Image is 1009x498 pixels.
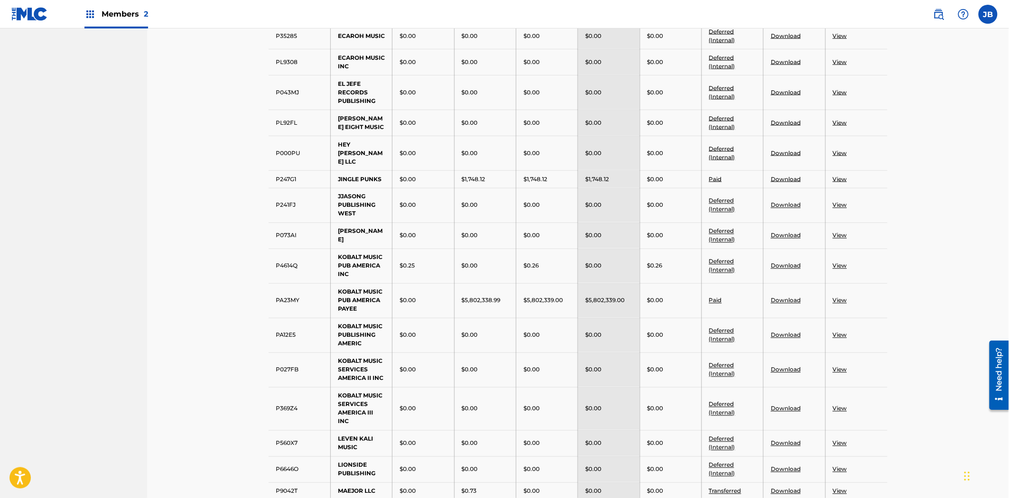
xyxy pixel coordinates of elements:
p: $0.00 [523,119,540,127]
p: $0.00 [462,405,478,413]
p: $0.00 [523,32,540,40]
p: $0.00 [523,465,540,474]
p: $0.00 [647,331,663,340]
a: View [833,32,847,39]
a: Deferred (Internal) [709,197,735,213]
a: Download [771,262,801,269]
td: P369Z4 [269,387,330,430]
p: $0.25 [400,262,415,270]
a: View [833,175,847,183]
a: Deferred (Internal) [709,115,735,130]
a: Transferred [709,488,741,495]
p: $0.00 [400,296,416,305]
p: $0.00 [523,331,540,340]
p: $0.00 [462,88,478,97]
p: $0.00 [462,58,478,66]
td: JINGLE PUNKS [330,170,392,188]
td: LIONSIDE PUBLISHING [330,456,392,482]
p: $0.00 [400,58,416,66]
p: $0.00 [523,487,540,496]
p: $0.00 [523,366,540,374]
p: $0.00 [647,119,663,127]
p: $0.00 [585,487,601,496]
p: $0.00 [647,149,663,157]
a: View [833,440,847,447]
td: P4614Q [269,249,330,283]
div: Chat Widget [962,452,1009,498]
a: View [833,149,847,157]
td: KOBALT MUSIC PUBLISHING AMERIC [330,318,392,352]
p: $0.00 [585,58,601,66]
p: $0.00 [462,231,478,240]
p: $0.00 [400,149,416,157]
p: $0.00 [585,331,601,340]
p: $0.26 [647,262,663,270]
p: $0.00 [462,201,478,210]
p: $0.00 [585,439,601,448]
img: MLC Logo [11,7,48,21]
p: $0.00 [400,405,416,413]
a: Download [771,119,801,126]
a: Download [771,202,801,209]
a: Deferred (Internal) [709,28,735,44]
p: $1,748.12 [462,175,486,184]
td: P000PU [269,136,330,170]
p: $0.00 [400,201,416,210]
td: P073AI [269,222,330,249]
a: Deferred (Internal) [709,54,735,70]
img: search [933,9,944,20]
td: ECAROH MUSIC [330,23,392,49]
a: Download [771,332,801,339]
a: Deferred (Internal) [709,401,735,416]
p: $0.73 [462,487,477,496]
a: View [833,405,847,412]
img: help [958,9,969,20]
p: $0.00 [462,119,478,127]
p: $0.00 [647,439,663,448]
a: Download [771,232,801,239]
p: $0.00 [462,366,478,374]
a: Paid [709,297,722,304]
p: $0.00 [523,201,540,210]
td: KOBALT MUSIC PUB AMERICA PAYEE [330,283,392,318]
a: View [833,58,847,65]
p: $0.00 [647,32,663,40]
img: Top Rightsholders [84,9,96,20]
td: P560X7 [269,430,330,456]
p: $0.00 [400,119,416,127]
p: $0.00 [400,465,416,474]
p: $0.00 [462,331,478,340]
a: View [833,332,847,339]
td: PA12E5 [269,318,330,352]
a: View [833,366,847,373]
p: $0.00 [585,32,601,40]
p: $0.00 [647,487,663,496]
td: [PERSON_NAME] EIGHT MUSIC [330,110,392,136]
td: P6646O [269,456,330,482]
p: $0.00 [647,296,663,305]
p: $0.00 [400,32,416,40]
p: $0.00 [400,88,416,97]
a: Deferred (Internal) [709,228,735,243]
a: Deferred (Internal) [709,327,735,343]
a: View [833,119,847,126]
p: $0.00 [585,262,601,270]
p: $0.00 [647,231,663,240]
td: EL JEFE RECORDS PUBLISHING [330,75,392,110]
td: ECAROH MUSIC INC [330,49,392,75]
p: $0.00 [585,405,601,413]
div: User Menu [979,5,998,24]
p: $5,802,339.00 [523,296,563,305]
span: Members [102,9,148,19]
p: $0.00 [523,58,540,66]
a: Deferred (Internal) [709,258,735,274]
p: $0.00 [523,405,540,413]
td: KOBALT MUSIC PUB AMERICA INC [330,249,392,283]
a: Deferred (Internal) [709,362,735,378]
td: LEVEN KALI MUSIC [330,430,392,456]
p: $0.00 [585,465,601,474]
p: $0.00 [400,487,416,496]
a: Public Search [929,5,948,24]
